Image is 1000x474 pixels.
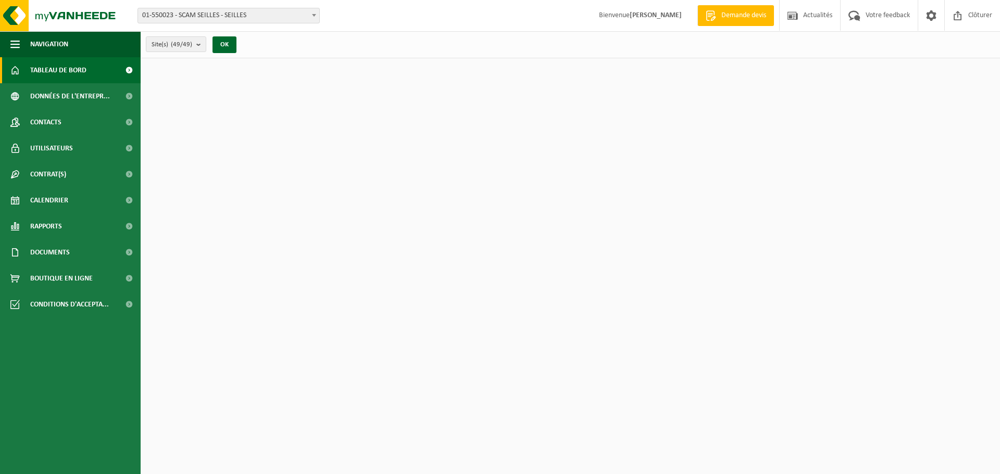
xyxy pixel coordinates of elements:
[30,31,68,57] span: Navigation
[30,83,110,109] span: Données de l'entrepr...
[697,5,774,26] a: Demande devis
[213,36,236,53] button: OK
[138,8,319,23] span: 01-550023 - SCAM SEILLES - SEILLES
[30,57,86,83] span: Tableau de bord
[30,239,70,265] span: Documents
[30,265,93,291] span: Boutique en ligne
[171,41,192,48] count: (49/49)
[30,187,68,213] span: Calendrier
[30,213,62,239] span: Rapports
[30,291,109,317] span: Conditions d'accepta...
[719,10,769,21] span: Demande devis
[152,37,192,53] span: Site(s)
[630,11,682,19] strong: [PERSON_NAME]
[30,161,66,187] span: Contrat(s)
[30,109,61,135] span: Contacts
[137,8,320,23] span: 01-550023 - SCAM SEILLES - SEILLES
[146,36,206,52] button: Site(s)(49/49)
[30,135,73,161] span: Utilisateurs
